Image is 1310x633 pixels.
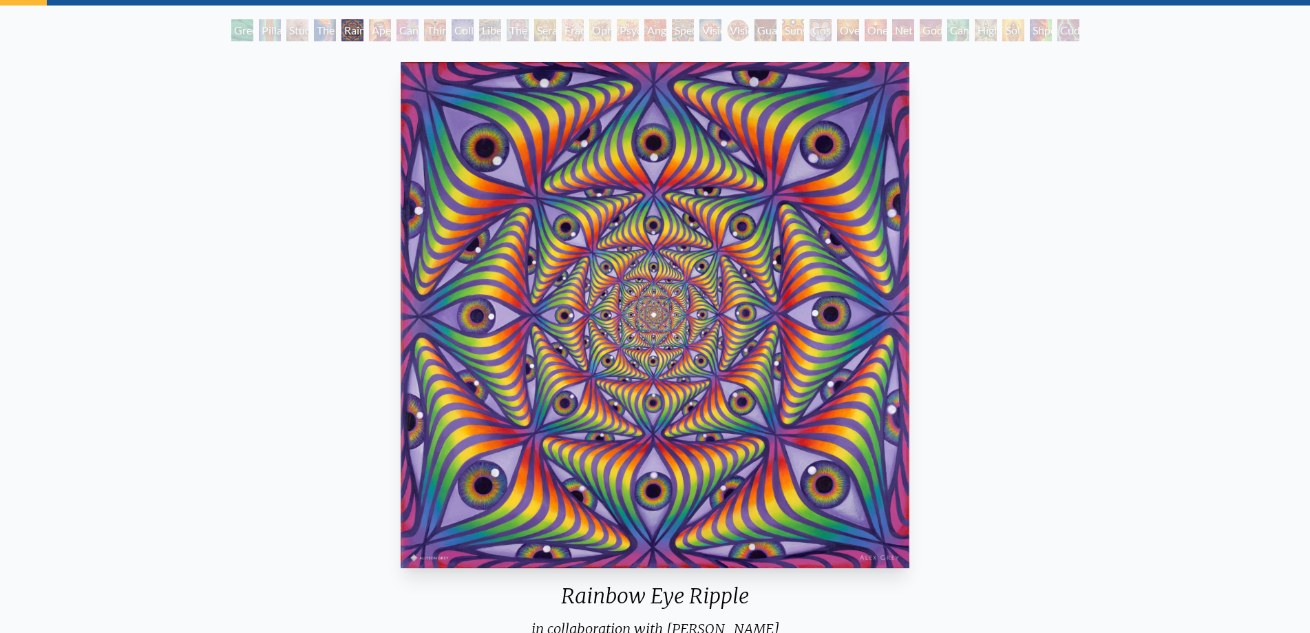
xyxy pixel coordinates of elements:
div: Pillar of Awareness [259,19,281,41]
div: Fractal Eyes [562,19,584,41]
div: Third Eye Tears of Joy [424,19,446,41]
div: Ophanic Eyelash [589,19,611,41]
div: Cannabis Sutra [397,19,419,41]
div: Godself [920,19,942,41]
div: Spectral Lotus [672,19,694,41]
div: Aperture [369,19,391,41]
div: The Seer [507,19,529,41]
div: Psychomicrograph of a Fractal Paisley Cherub Feather Tip [617,19,639,41]
div: Green Hand [231,19,253,41]
div: Higher Vision [975,19,997,41]
div: Liberation Through Seeing [479,19,501,41]
div: Rainbow Eye Ripple [341,19,363,41]
div: Collective Vision [452,19,474,41]
div: Study for the Great Turn [286,19,308,41]
div: Guardian of Infinite Vision [754,19,777,41]
div: Cosmic Elf [810,19,832,41]
div: Oversoul [837,19,859,41]
img: Rainbow-Eye-Ripple-2019-Alex-Grey-Allyson-Grey-watermarked.jpeg [401,62,910,568]
div: Shpongled [1030,19,1052,41]
div: Net of Being [892,19,914,41]
div: Cuddle [1057,19,1079,41]
div: Angel Skin [644,19,666,41]
div: The Torch [314,19,336,41]
div: Seraphic Transport Docking on the Third Eye [534,19,556,41]
div: Sunyata [782,19,804,41]
div: One [865,19,887,41]
div: Sol Invictus [1002,19,1024,41]
div: Cannafist [947,19,969,41]
div: Vision Crystal [699,19,721,41]
div: Vision Crystal Tondo [727,19,749,41]
div: Rainbow Eye Ripple [395,583,916,619]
